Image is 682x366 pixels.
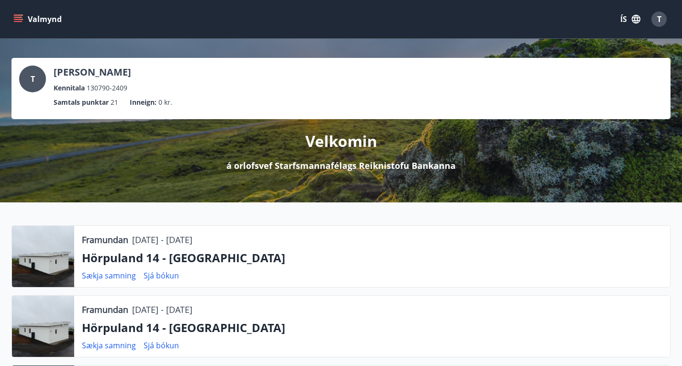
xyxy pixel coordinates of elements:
p: Velkomin [305,131,377,152]
p: Samtals punktar [54,97,109,108]
button: menu [11,11,66,28]
p: Kennitala [54,83,85,93]
p: [PERSON_NAME] [54,66,131,79]
a: Sækja samning [82,270,136,281]
p: Framundan [82,233,128,246]
span: T [31,74,35,84]
a: Sækja samning [82,340,136,351]
span: 21 [111,97,118,108]
button: ÍS [615,11,646,28]
p: [DATE] - [DATE] [132,233,192,246]
span: T [657,14,661,24]
p: Framundan [82,303,128,316]
p: Inneign : [130,97,157,108]
button: T [648,8,671,31]
p: [DATE] - [DATE] [132,303,192,316]
p: á orlofsvef Starfsmannafélags Reiknistofu Bankanna [226,159,456,172]
a: Sjá bókun [144,340,179,351]
p: Hörpuland 14 - [GEOGRAPHIC_DATA] [82,250,662,266]
p: Hörpuland 14 - [GEOGRAPHIC_DATA] [82,320,662,336]
span: 0 kr. [158,97,172,108]
span: 130790-2409 [87,83,127,93]
a: Sjá bókun [144,270,179,281]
